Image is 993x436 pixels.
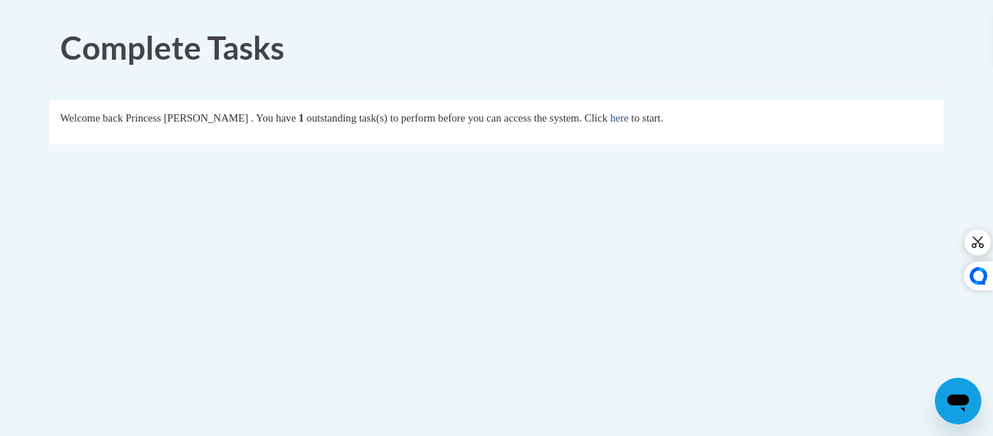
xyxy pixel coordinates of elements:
[251,112,296,124] span: . You have
[60,112,123,124] span: Welcome back
[60,28,284,66] span: Complete Tasks
[299,112,304,124] span: 1
[307,112,608,124] span: outstanding task(s) to perform before you can access the system. Click
[126,112,249,124] span: Princess [PERSON_NAME]
[631,112,663,124] span: to start.
[610,112,628,124] a: here
[935,378,981,424] iframe: Button to launch messaging window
